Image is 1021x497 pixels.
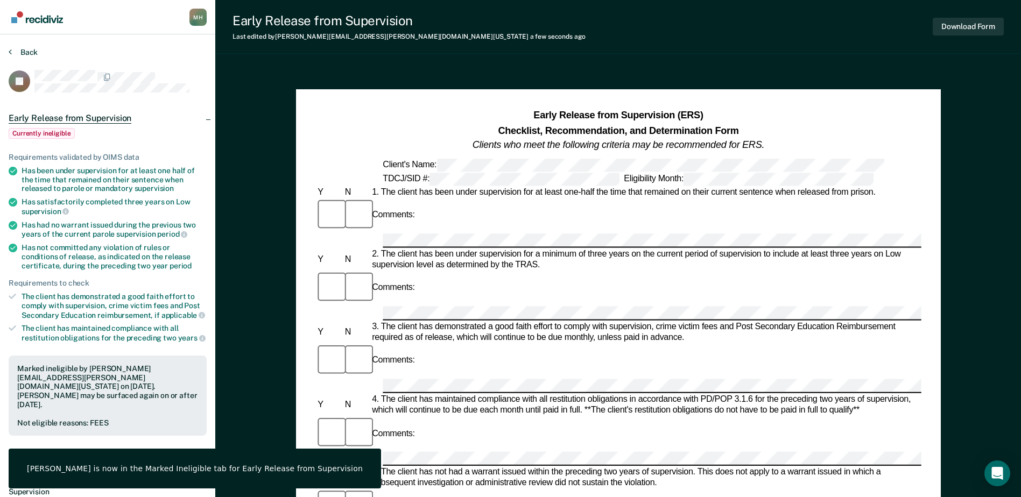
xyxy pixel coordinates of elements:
[22,207,69,216] span: supervision
[233,33,586,40] div: Last edited by [PERSON_NAME][EMAIL_ADDRESS][PERSON_NAME][DOMAIN_NAME][US_STATE]
[22,166,207,193] div: Has been under supervision for at least one half of the time that remained on their sentence when...
[22,221,207,239] div: Has had no warrant issued during the previous two years of the current parole supervision
[315,187,342,197] div: Y
[622,172,876,185] div: Eligibility Month:
[342,327,369,338] div: N
[17,418,198,428] div: Not eligible reasons: FEES
[22,292,207,319] div: The client has demonstrated a good faith effort to comply with supervision, crime victim fees and...
[315,400,342,410] div: Y
[342,254,369,265] div: N
[370,429,417,439] div: Comments:
[27,464,363,473] div: [PERSON_NAME] is now in the Marked Ineligible tab for Early Release from Supervision
[9,153,207,162] div: Requirements validated by OIMS data
[315,327,342,338] div: Y
[370,394,921,416] div: 4. The client has maintained compliance with all restitution obligations in accordance with PD/PO...
[161,311,205,319] span: applicable
[9,487,207,496] dt: Supervision
[178,333,206,342] span: years
[370,322,921,343] div: 3. The client has demonstrated a good faith effort to comply with supervision, crime victim fees ...
[473,139,764,150] em: Clients who meet the following criteria may be recommended for ERS.
[9,279,207,288] div: Requirements to check
[189,9,207,26] button: Profile dropdown button
[9,128,75,139] span: Currently ineligible
[342,187,369,197] div: N
[233,13,586,29] div: Early Release from Supervision
[315,254,342,265] div: Y
[17,364,198,409] div: Marked ineligible by [PERSON_NAME][EMAIL_ADDRESS][PERSON_NAME][DOMAIN_NAME][US_STATE] on [DATE]. ...
[370,356,417,366] div: Comments:
[9,47,38,57] button: Back
[189,9,207,26] div: M H
[170,261,192,270] span: period
[22,197,207,216] div: Has satisfactorily completed three years on Low
[370,187,921,197] div: 1. The client has been under supervision for at least one-half the time that remained on their cu...
[22,243,207,270] div: Has not committed any violation of rules or conditions of release, as indicated on the release ce...
[11,11,63,23] img: Recidiviz
[22,324,207,342] div: The client has maintained compliance with all restitution obligations for the preceding two
[135,184,174,193] span: supervision
[370,283,417,294] div: Comments:
[370,467,921,489] div: 5. The client has not had a warrant issued within the preceding two years of supervision. This do...
[9,113,131,124] span: Early Release from Supervision
[381,172,622,185] div: TDCJ/SID #:
[381,158,886,171] div: Client's Name:
[370,248,921,270] div: 2. The client has been under supervision for a minimum of three years on the current period of su...
[342,400,369,410] div: N
[157,230,187,238] span: period
[498,125,738,136] strong: Checklist, Recommendation, and Determination Form
[984,460,1010,486] div: Open Intercom Messenger
[933,18,1004,35] button: Download Form
[533,110,703,121] strong: Early Release from Supervision (ERS)
[530,33,586,40] span: a few seconds ago
[370,210,417,221] div: Comments:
